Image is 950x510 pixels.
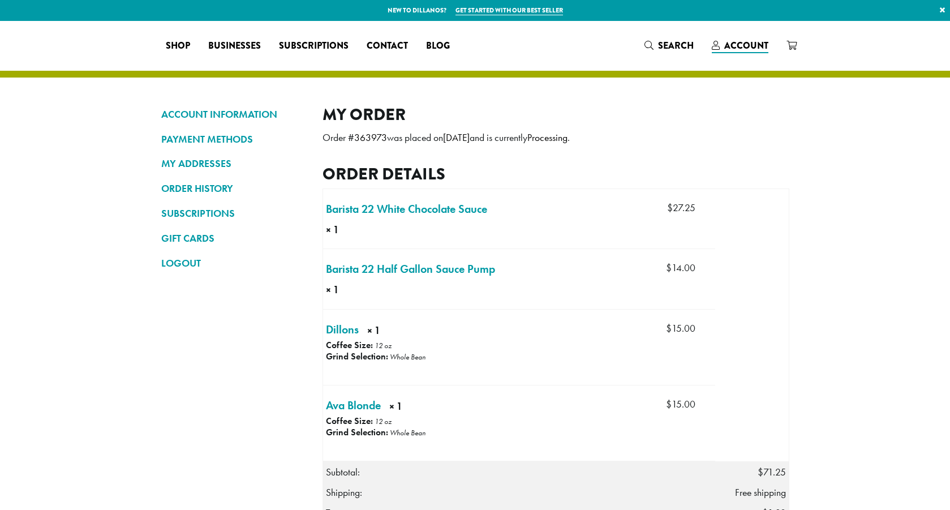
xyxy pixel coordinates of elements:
[354,131,387,144] mark: 363973
[323,105,789,125] h2: My Order
[157,37,199,55] a: Shop
[367,323,414,341] strong: × 1
[375,341,392,350] p: 12 oz
[758,466,786,478] span: 71.25
[527,131,568,144] mark: Processing
[666,322,672,335] span: $
[326,426,388,438] strong: Grind Selection:
[326,321,359,338] a: Dillons
[426,39,450,53] span: Blog
[367,39,408,53] span: Contact
[667,202,673,214] span: $
[658,39,694,52] span: Search
[161,105,306,124] a: ACCOUNT INFORMATION
[390,428,425,438] p: Whole Bean
[323,461,715,482] th: Subtotal:
[667,202,695,214] bdi: 27.25
[161,229,306,248] a: GIFT CARDS
[443,131,470,144] mark: [DATE]
[375,417,392,426] p: 12 oz
[161,204,306,223] a: SUBSCRIPTIONS
[161,130,306,149] a: PAYMENT METHODS
[161,179,306,198] a: ORDER HISTORY
[326,282,383,297] strong: × 1
[326,260,495,277] a: Barista 22 Half Gallon Sauce Pump
[666,262,672,274] span: $
[666,398,672,410] span: $
[666,262,695,274] bdi: 14.00
[323,128,789,147] p: Order # was placed on and is currently .
[161,154,306,173] a: MY ADDRESSES
[326,200,487,217] a: Barista 22 White Chocolate Sauce
[455,6,563,15] a: Get started with our best seller
[208,39,261,53] span: Businesses
[326,415,373,427] strong: Coffee Size:
[666,398,695,410] bdi: 15.00
[323,164,789,184] h2: Order details
[635,36,703,55] a: Search
[326,350,388,362] strong: Grind Selection:
[161,254,306,273] a: LOGOUT
[758,466,763,478] span: $
[724,39,768,52] span: Account
[323,482,715,503] th: Shipping:
[326,222,381,237] strong: × 1
[715,482,789,503] td: Free shipping
[279,39,349,53] span: Subscriptions
[389,399,442,417] strong: × 1
[166,39,190,53] span: Shop
[326,339,373,351] strong: Coffee Size:
[326,397,381,414] a: Ava Blonde
[390,352,425,362] p: Whole Bean
[666,322,695,335] bdi: 15.00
